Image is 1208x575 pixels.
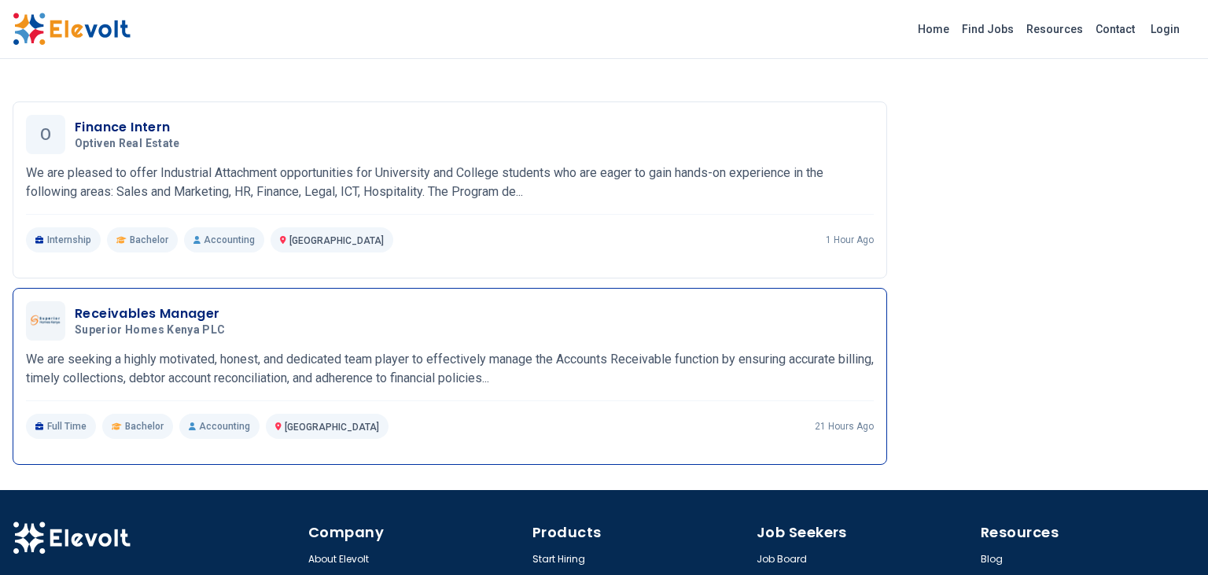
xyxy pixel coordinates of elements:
p: Internship [26,227,101,252]
span: [GEOGRAPHIC_DATA] [289,235,384,246]
h4: Job Seekers [757,522,971,544]
h3: Finance Intern [75,118,186,137]
a: OFinance InternOptiven Real EstateWe are pleased to offer Industrial Attachment opportunities for... [26,115,874,252]
p: 1 hour ago [826,234,874,246]
img: Superior Homes Kenya PLC [30,315,61,327]
p: Accounting [179,414,260,439]
p: 21 hours ago [815,420,874,433]
span: Optiven Real Estate [75,137,180,151]
img: Elevolt [13,522,131,555]
a: Superior Homes Kenya PLCReceivables ManagerSuperior Homes Kenya PLCWe are seeking a highly motiva... [26,301,874,439]
h4: Resources [981,522,1195,544]
a: Find Jobs [956,17,1020,42]
span: Superior Homes Kenya PLC [75,323,225,337]
p: O [40,115,51,154]
a: Blog [981,553,1003,566]
p: Accounting [184,227,264,252]
img: Elevolt [13,13,131,46]
span: Bachelor [130,234,168,246]
h4: Products [532,522,747,544]
iframe: Chat Widget [1129,499,1208,575]
p: Full Time [26,414,96,439]
p: We are pleased to offer Industrial Attachment opportunities for University and College students w... [26,164,874,201]
span: [GEOGRAPHIC_DATA] [285,422,379,433]
a: Start Hiring [532,553,585,566]
h3: Receivables Manager [75,304,231,323]
a: About Elevolt [308,553,369,566]
a: Job Board [757,553,807,566]
p: We are seeking a highly motivated, honest, and dedicated team player to effectively manage the Ac... [26,350,874,388]
a: Home [912,17,956,42]
a: Contact [1089,17,1141,42]
a: Resources [1020,17,1089,42]
a: Login [1141,13,1189,45]
h4: Company [308,522,523,544]
span: Bachelor [125,420,164,433]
